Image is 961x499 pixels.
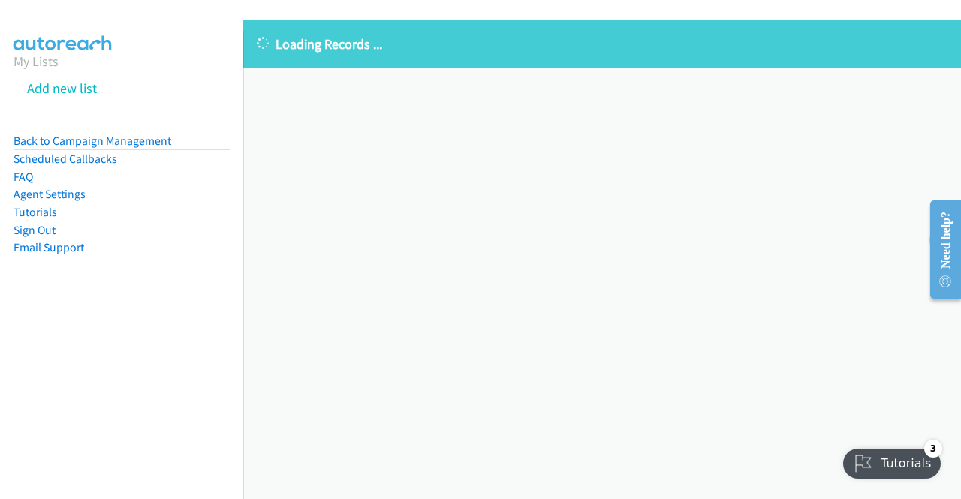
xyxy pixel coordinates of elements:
a: Add new list [27,80,97,97]
a: Back to Campaign Management [14,134,171,148]
a: Scheduled Callbacks [14,152,117,166]
a: Tutorials [14,205,57,219]
iframe: Resource Center [918,190,961,309]
a: Email Support [14,240,84,254]
a: Sign Out [14,223,56,237]
a: FAQ [14,170,33,184]
p: Loading Records ... [257,34,947,54]
a: Agent Settings [14,187,86,201]
a: My Lists [14,53,59,70]
iframe: Checklist [834,434,950,488]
